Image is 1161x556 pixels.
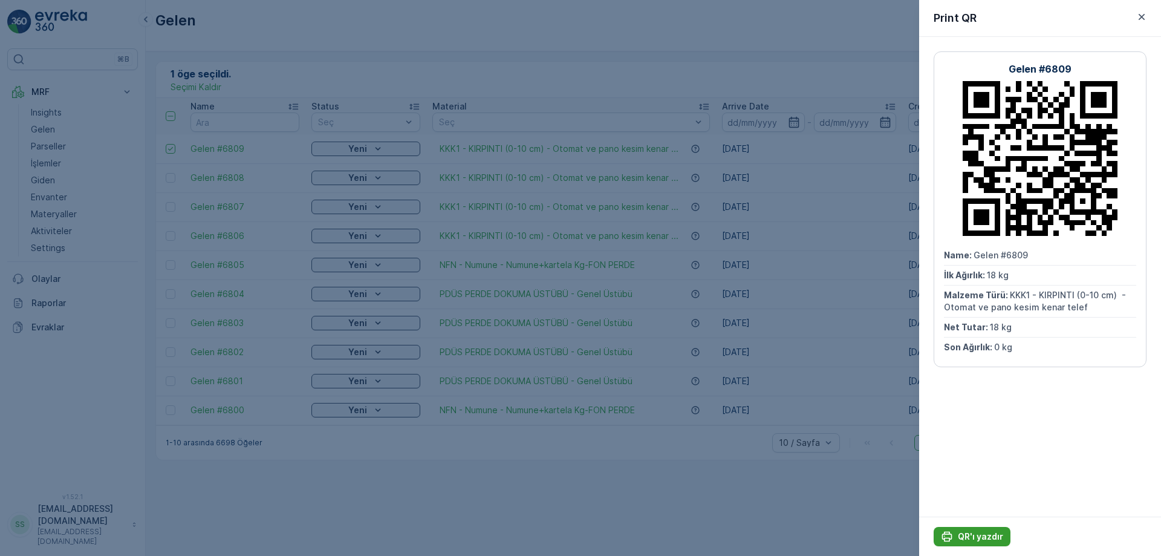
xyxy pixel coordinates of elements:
button: QR'ı yazdır [934,527,1010,546]
span: İlk Ağırlık : [944,270,987,280]
span: Gelen #6809 [974,250,1028,260]
span: Net Tutar : [944,322,990,332]
p: Print QR [934,10,977,27]
span: 0 kg [994,342,1012,352]
p: QR'ı yazdır [958,531,1003,543]
span: Name : [944,250,974,260]
p: Gelen #6809 [1009,62,1072,76]
span: KKK1 - KIRPINTI (0-10 cm) - Otomat ve pano kesim kenar telef [944,290,1128,312]
span: 18 kg [987,270,1009,280]
span: Malzeme Türü : [944,290,1010,300]
span: Son Ağırlık : [944,342,994,352]
span: 18 kg [990,322,1012,332]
